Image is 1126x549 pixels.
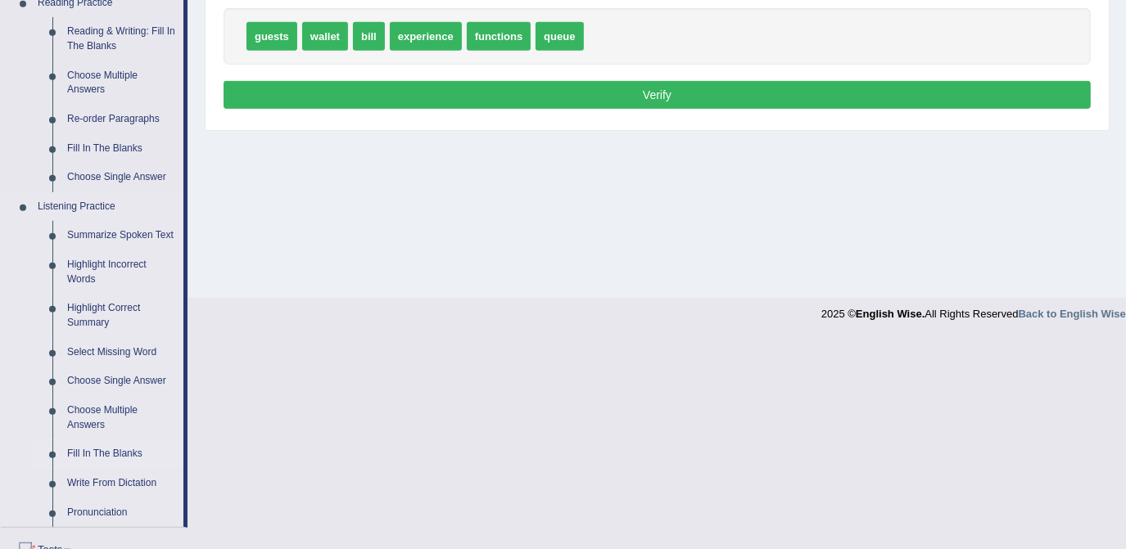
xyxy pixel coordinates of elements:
[60,469,183,498] a: Write From Dictation
[1019,308,1126,320] a: Back to English Wise
[60,250,183,294] a: Highlight Incorrect Words
[536,22,583,51] span: queue
[60,221,183,250] a: Summarize Spoken Text
[60,163,183,192] a: Choose Single Answer
[856,308,925,320] strong: English Wise.
[353,22,385,51] span: bill
[60,17,183,61] a: Reading & Writing: Fill In The Blanks
[60,338,183,367] a: Select Missing Word
[302,22,348,51] span: wallet
[60,498,183,528] a: Pronunciation
[60,105,183,134] a: Re-order Paragraphs
[60,134,183,164] a: Fill In The Blanks
[60,294,183,337] a: Highlight Correct Summary
[30,192,183,222] a: Listening Practice
[246,22,297,51] span: guests
[60,367,183,396] a: Choose Single Answer
[60,396,183,439] a: Choose Multiple Answers
[821,298,1126,322] div: 2025 © All Rights Reserved
[224,81,1091,109] button: Verify
[390,22,462,51] span: experience
[467,22,531,51] span: functions
[60,61,183,105] a: Choose Multiple Answers
[60,439,183,469] a: Fill In The Blanks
